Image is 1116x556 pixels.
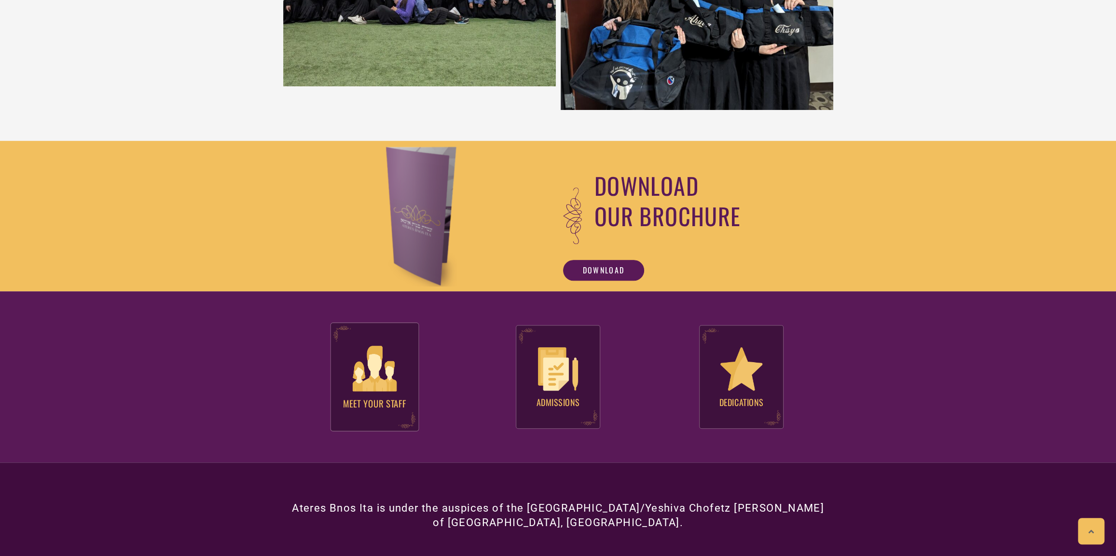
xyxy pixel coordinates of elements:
a: Dedications [699,325,784,429]
h4: Meet your Staff [331,391,419,408]
h2: Download Our Brochure [594,151,828,250]
a: Admissions [516,325,600,429]
img: icon_admissions@4x.png [538,347,578,391]
a: Download [563,260,645,281]
img: icon_dedications@4x-1.png [720,347,762,391]
img: icon_meet_the_hanholo@4x.png [353,346,397,392]
h4: Dedications [700,391,783,407]
h4: Admissions [516,391,600,407]
a: Meet your Staff [332,325,417,429]
span: Ateres Bnos Ita is under the auspices of the [GEOGRAPHIC_DATA]/Yeshiva Chofetz [PERSON_NAME] of [... [292,502,824,529]
span: Download [583,265,625,275]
